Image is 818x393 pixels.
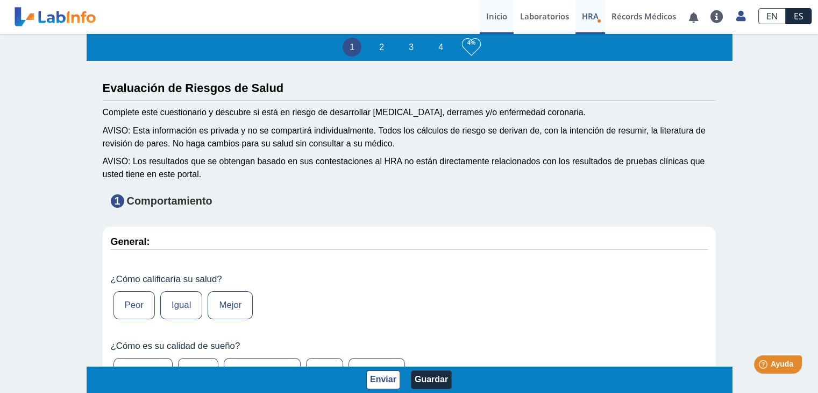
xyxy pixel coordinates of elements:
a: ES [786,8,812,24]
strong: General: [111,236,150,247]
button: Guardar [411,370,452,389]
li: 2 [372,38,391,57]
strong: Comportamiento [127,195,212,207]
label: Mal [306,358,343,386]
label: Muy bien [113,358,173,386]
span: 1 [111,194,124,208]
label: Peor [113,291,155,319]
button: Enviar [366,370,400,389]
a: EN [758,8,786,24]
label: Más o menos [224,358,301,386]
label: ¿Cómo calificaría su salud? [111,274,708,285]
li: 1 [343,38,361,57]
li: 3 [402,38,421,57]
label: Muy mal [348,358,405,386]
label: ¿Cómo es su calidad de sueño? [111,341,708,352]
label: Mejor [208,291,253,319]
span: HRA [582,11,599,22]
label: Bien [178,358,219,386]
div: AVISO: Los resultados que se obtengan basado en sus contestaciones al HRA no están directamente r... [103,155,716,181]
div: AVISO: Esta información es privada y no se compartirá individualmente. Todos los cálculos de ries... [103,124,716,150]
li: 4 [431,38,450,57]
div: Complete este cuestionario y descubre si está en riesgo de desarrollar [MEDICAL_DATA], derrames y... [103,106,716,119]
h3: Evaluación de Riesgos de Salud [103,81,716,95]
label: Igual [160,291,202,319]
iframe: Help widget launcher [722,351,806,381]
h3: 4% [462,36,481,50]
